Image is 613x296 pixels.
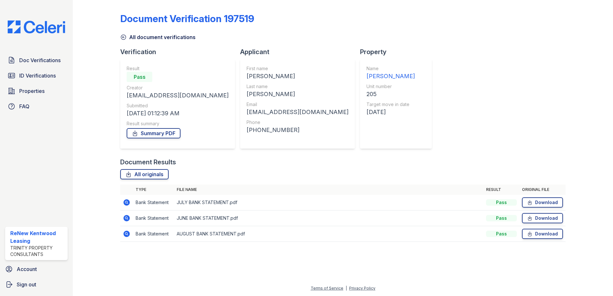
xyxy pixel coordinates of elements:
[486,231,517,237] div: Pass
[247,119,348,126] div: Phone
[247,83,348,90] div: Last name
[17,265,37,273] span: Account
[346,286,347,291] div: |
[19,103,29,110] span: FAQ
[127,120,229,127] div: Result summary
[366,72,415,81] div: [PERSON_NAME]
[247,65,348,72] div: First name
[247,90,348,99] div: [PERSON_NAME]
[120,169,169,179] a: All originals
[349,286,375,291] a: Privacy Policy
[522,213,563,223] a: Download
[174,195,483,210] td: JULY BANK STATEMENT.pdf
[486,199,517,206] div: Pass
[366,108,415,117] div: [DATE]
[366,65,415,81] a: Name [PERSON_NAME]
[19,72,56,79] span: ID Verifications
[586,270,607,290] iframe: chat widget
[127,65,229,72] div: Result
[19,87,45,95] span: Properties
[120,158,176,167] div: Document Results
[10,229,65,245] div: ReNew Kentwood Leasing
[19,56,61,64] span: Doc Verifications
[127,85,229,91] div: Creator
[120,13,254,24] div: Document Verification 197519
[133,226,174,242] td: Bank Statement
[240,47,360,56] div: Applicant
[174,226,483,242] td: AUGUST BANK STATEMENT.pdf
[247,101,348,108] div: Email
[3,21,70,33] img: CE_Logo_Blue-a8612792a0a2168367f1c8372b55b34899dd931a85d93a1a3d3e32e68fde9ad4.png
[360,47,437,56] div: Property
[5,69,68,82] a: ID Verifications
[522,197,563,208] a: Download
[486,215,517,221] div: Pass
[127,128,181,138] a: Summary PDF
[127,72,152,82] div: Pass
[247,108,348,117] div: [EMAIL_ADDRESS][DOMAIN_NAME]
[120,33,196,41] a: All document verifications
[127,103,229,109] div: Submitted
[127,91,229,100] div: [EMAIL_ADDRESS][DOMAIN_NAME]
[127,109,229,118] div: [DATE] 01:12:39 AM
[3,278,70,291] a: Sign out
[133,185,174,195] th: Type
[483,185,519,195] th: Result
[120,47,240,56] div: Verification
[10,245,65,258] div: Trinity Property Consultants
[133,210,174,226] td: Bank Statement
[17,281,36,288] span: Sign out
[311,286,343,291] a: Terms of Service
[366,90,415,99] div: 205
[174,210,483,226] td: JUNE BANK STATEMENT.pdf
[366,83,415,90] div: Unit number
[366,65,415,72] div: Name
[133,195,174,210] td: Bank Statement
[519,185,566,195] th: Original file
[5,54,68,67] a: Doc Verifications
[5,85,68,97] a: Properties
[247,126,348,135] div: [PHONE_NUMBER]
[522,229,563,239] a: Download
[3,263,70,275] a: Account
[247,72,348,81] div: [PERSON_NAME]
[5,100,68,113] a: FAQ
[174,185,483,195] th: File name
[366,101,415,108] div: Target move in date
